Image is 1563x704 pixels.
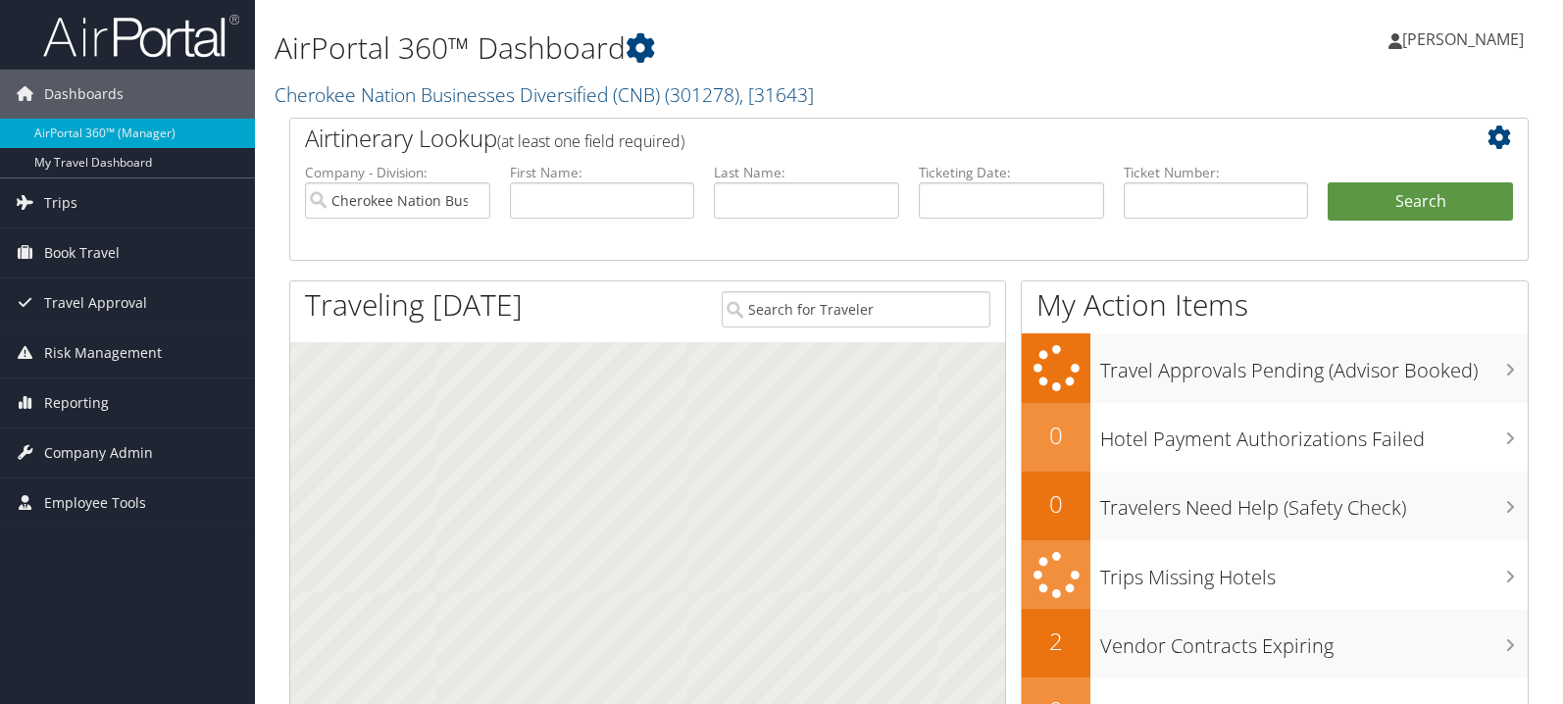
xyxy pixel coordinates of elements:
h3: Hotel Payment Authorizations Failed [1100,416,1528,453]
a: 2Vendor Contracts Expiring [1022,609,1528,678]
a: 0Hotel Payment Authorizations Failed [1022,403,1528,472]
h2: Airtinerary Lookup [305,122,1410,155]
span: Travel Approval [44,278,147,327]
span: (at least one field required) [497,130,684,152]
span: Company Admin [44,428,153,478]
a: 0Travelers Need Help (Safety Check) [1022,472,1528,540]
a: Trips Missing Hotels [1022,540,1528,610]
label: Ticket Number: [1124,163,1309,182]
span: Employee Tools [44,478,146,528]
span: Trips [44,178,77,227]
span: Dashboards [44,70,124,119]
a: Travel Approvals Pending (Advisor Booked) [1022,333,1528,403]
label: First Name: [510,163,695,182]
span: , [ 31643 ] [739,81,814,108]
span: Reporting [44,378,109,427]
label: Ticketing Date: [919,163,1104,182]
span: Book Travel [44,228,120,277]
span: ( 301278 ) [665,81,739,108]
label: Last Name: [714,163,899,182]
label: Company - Division: [305,163,490,182]
img: airportal-logo.png [43,13,239,59]
h2: 2 [1022,625,1090,658]
button: Search [1328,182,1513,222]
h2: 0 [1022,419,1090,452]
h3: Trips Missing Hotels [1100,554,1528,591]
a: Cherokee Nation Businesses Diversified (CNB) [275,81,814,108]
span: Risk Management [44,328,162,377]
input: Search for Traveler [722,291,990,327]
h2: 0 [1022,487,1090,521]
span: [PERSON_NAME] [1402,28,1524,50]
h1: My Action Items [1022,284,1528,326]
h1: AirPortal 360™ Dashboard [275,27,1121,69]
h3: Vendor Contracts Expiring [1100,623,1528,660]
a: [PERSON_NAME] [1388,10,1543,69]
h1: Traveling [DATE] [305,284,523,326]
h3: Travelers Need Help (Safety Check) [1100,484,1528,522]
h3: Travel Approvals Pending (Advisor Booked) [1100,347,1528,384]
